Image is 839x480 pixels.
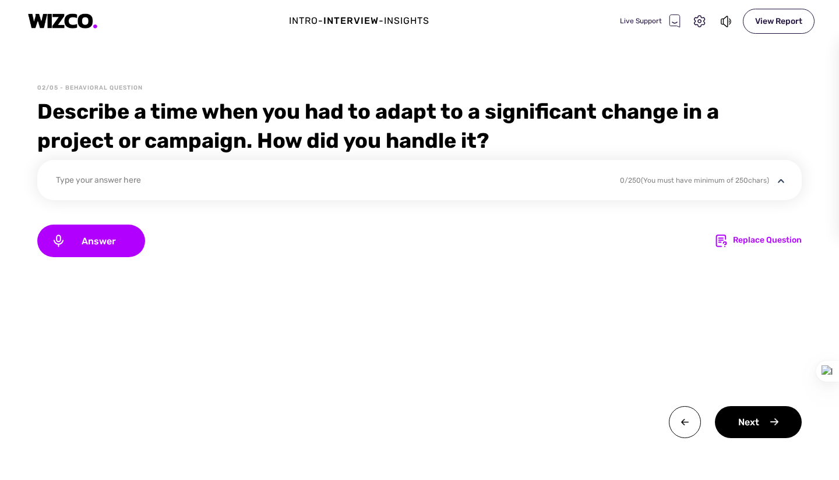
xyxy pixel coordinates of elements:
div: - [379,14,384,28]
div: 0 / 250 (You must have minimum of 250 chars) [620,175,769,186]
div: - [318,14,323,28]
div: Live Support [620,14,681,28]
img: logo [28,13,98,29]
div: Insights [384,14,429,28]
div: Describe a time when you had to adapt to a significant change in a project or campaign. How did y... [37,97,802,155]
span: Answer [66,236,131,247]
div: 02/05 - Behavioral Question [37,84,143,93]
div: Interview [323,14,379,28]
div: Next [715,406,802,438]
div: Type your answer here [56,174,605,190]
div: View Report [743,9,815,34]
img: twa0v+wMBzw8O7hXOoXfZwY4Rs7V4QQI7OXhSEnh6TzU1B8CMcie5QIvElVkpoMP8DJr7EI0p8Ns6ryRf5n4wFbqwEIwXmb+H... [669,406,701,438]
div: Replace Question [733,234,802,248]
div: Intro [289,14,318,28]
img: disclosure [774,174,788,189]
